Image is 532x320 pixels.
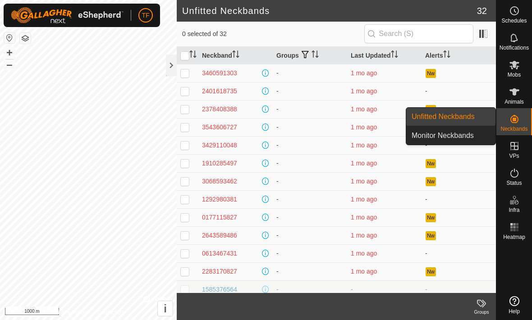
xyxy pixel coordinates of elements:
div: 3429110048 [202,141,237,150]
div: 1292980381 [202,195,237,204]
a: Unfitted Neckbands [406,108,495,126]
div: 0613467431 [202,249,237,258]
span: Animals [504,99,524,105]
div: Groups [467,309,496,315]
td: - [422,136,496,154]
p-sorticon: Activate to sort [312,52,319,59]
h2: Unfitted Neckbands [182,5,477,16]
div: 3068593462 [202,177,237,186]
span: 30 Jun 2025 at 7:00 am [351,123,377,131]
td: - [273,208,347,226]
td: - [273,262,347,280]
span: 27 Jun 2025 at 6:08 am [351,142,377,149]
button: Map Layers [20,33,31,44]
div: 0177115827 [202,213,237,222]
button: Reset Map [4,32,15,43]
span: Help [509,309,520,314]
th: Neckband [198,47,273,64]
div: 3460591303 [202,69,237,78]
span: 30 Jun 2025 at 6:50 am [351,69,377,77]
td: - [273,136,347,154]
input: Search (S) [364,24,473,43]
a: Contact Us [97,308,124,316]
span: 27 Jun 2025 at 6:00 am [351,268,377,275]
button: Nw [426,231,436,240]
td: - [273,280,347,298]
button: Nw [426,159,436,168]
span: i [164,302,167,315]
td: - [273,190,347,208]
span: Unfitted Neckbands [412,111,475,122]
span: 30 Jun 2025 at 7:01 am [351,87,377,95]
a: Help [496,293,532,318]
img: Gallagher Logo [11,7,124,23]
td: - [273,172,347,190]
span: 0 selected of 32 [182,29,364,39]
span: Neckbands [500,126,527,132]
td: - [422,82,496,100]
span: Infra [509,207,519,213]
button: Nw [426,267,436,276]
span: 27 Jun 2025 at 6:00 am [351,214,377,221]
td: - [273,82,347,100]
div: 2643589486 [202,231,237,240]
p-sorticon: Activate to sort [189,52,197,59]
span: Monitor Neckbands [412,130,474,141]
span: TF [142,11,149,20]
div: 2401618735 [202,87,237,96]
th: Alerts [422,47,496,64]
span: Status [506,180,522,186]
span: 30 Jun 2025 at 6:54 am [351,105,377,113]
div: 2378408388 [202,105,237,114]
span: 27 Jun 2025 at 6:18 am [351,178,377,185]
span: 27 Jun 2025 at 6:19 am [351,232,377,239]
td: - [273,118,347,136]
span: - [351,286,353,293]
a: Privacy Policy [53,308,87,316]
th: Groups [273,47,347,64]
p-sorticon: Activate to sort [391,52,398,59]
span: Schedules [501,18,527,23]
p-sorticon: Activate to sort [443,52,450,59]
td: - [422,244,496,262]
button: + [4,47,15,58]
span: 32 [477,4,487,18]
div: 2283170827 [202,267,237,276]
button: Nw [426,105,436,114]
span: VPs [509,153,519,159]
td: - [273,226,347,244]
span: 27 Jun 2025 at 6:09 am [351,196,377,203]
button: Nw [426,213,436,222]
div: 1585376564 [202,285,237,294]
button: – [4,59,15,70]
button: Nw [426,69,436,78]
button: Nw [426,177,436,186]
td: - [273,154,347,172]
span: Heatmap [503,234,525,240]
td: - [273,244,347,262]
a: Monitor Neckbands [406,127,495,145]
td: - [273,64,347,82]
div: 3543606727 [202,123,237,132]
span: 27 Jun 2025 at 6:08 am [351,160,377,167]
td: - [422,190,496,208]
td: - [422,280,496,298]
td: - [273,100,347,118]
div: 1910285497 [202,159,237,168]
span: Notifications [500,45,529,50]
span: Mobs [508,72,521,78]
span: 27 Jun 2025 at 6:00 am [351,250,377,257]
button: i [158,301,173,316]
p-sorticon: Activate to sort [232,52,239,59]
th: Last Updated [347,47,422,64]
